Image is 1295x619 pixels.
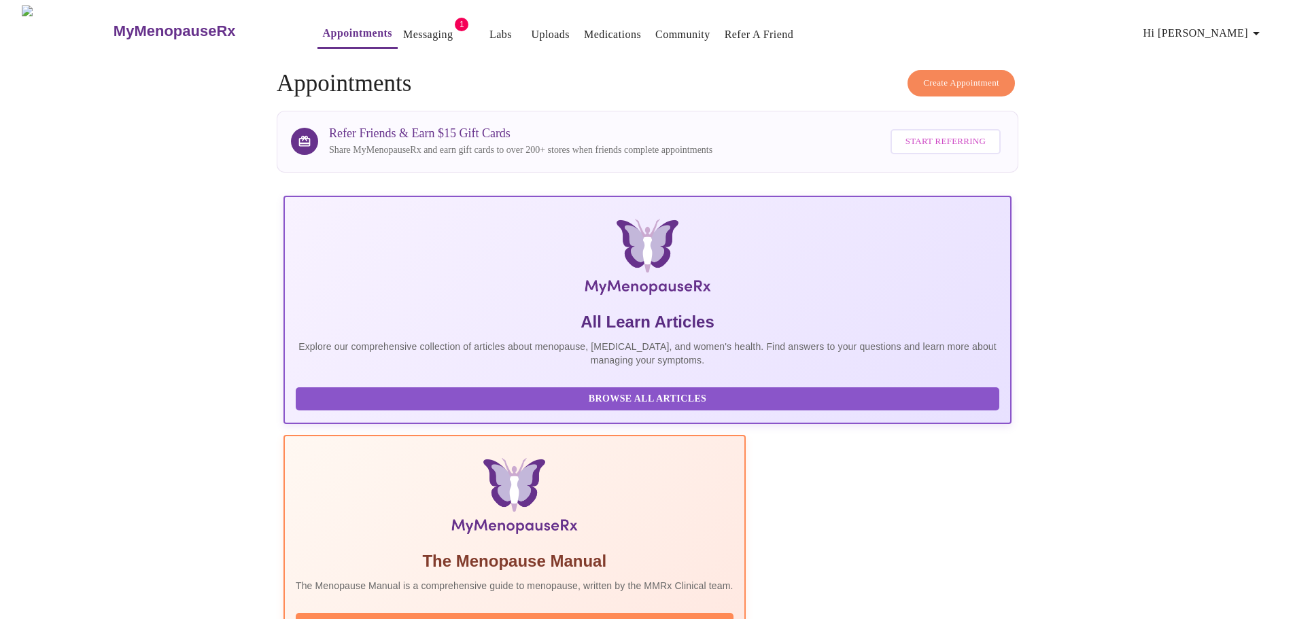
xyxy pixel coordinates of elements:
[22,5,111,56] img: MyMenopauseRx Logo
[1143,24,1264,43] span: Hi [PERSON_NAME]
[655,25,710,44] a: Community
[296,387,999,411] button: Browse All Articles
[479,21,522,48] button: Labs
[323,24,392,43] a: Appointments
[296,550,733,572] h5: The Menopause Manual
[489,25,512,44] a: Labs
[296,311,999,333] h5: All Learn Articles
[296,340,999,367] p: Explore our comprehensive collection of articles about menopause, [MEDICAL_DATA], and women's hea...
[405,219,890,300] img: MyMenopauseRx Logo
[296,579,733,593] p: The Menopause Manual is a comprehensive guide to menopause, written by the MMRx Clinical team.
[725,25,794,44] a: Refer a Friend
[398,21,458,48] button: Messaging
[650,21,716,48] button: Community
[317,20,398,49] button: Appointments
[365,458,663,540] img: Menopause Manual
[296,392,1003,404] a: Browse All Articles
[111,7,290,55] a: MyMenopauseRx
[584,25,641,44] a: Medications
[329,126,712,141] h3: Refer Friends & Earn $15 Gift Cards
[923,75,999,91] span: Create Appointment
[905,134,986,149] span: Start Referring
[579,21,646,48] button: Medications
[908,70,1015,96] button: Create Appointment
[329,143,712,157] p: Share MyMenopauseRx and earn gift cards to over 200+ stores when friends complete appointments
[277,70,1018,97] h4: Appointments
[531,25,570,44] a: Uploads
[455,18,468,31] span: 1
[719,21,799,48] button: Refer a Friend
[891,129,1001,154] button: Start Referring
[1138,20,1270,47] button: Hi [PERSON_NAME]
[403,25,453,44] a: Messaging
[525,21,575,48] button: Uploads
[114,22,236,40] h3: MyMenopauseRx
[887,122,1004,161] a: Start Referring
[309,391,986,408] span: Browse All Articles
